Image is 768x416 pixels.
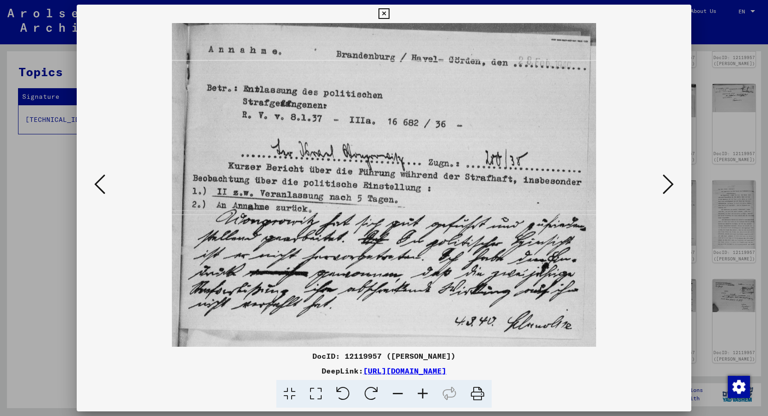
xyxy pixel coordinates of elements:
[363,366,446,375] a: [URL][DOMAIN_NAME]
[727,375,750,398] div: Change consent
[728,376,750,398] img: Change consent
[77,365,691,376] div: DeepLink:
[108,23,660,347] img: 022.jpg
[77,350,691,362] div: DocID: 12119957 ([PERSON_NAME])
